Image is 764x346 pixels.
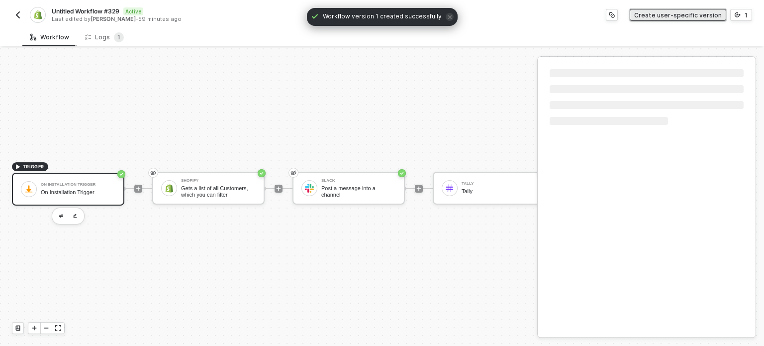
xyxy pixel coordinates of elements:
[31,325,37,331] span: icon-play
[12,9,24,21] button: back
[258,169,266,177] span: icon-success-page
[630,9,726,21] button: Create user-specific version
[117,33,120,41] span: 1
[745,11,748,19] div: 1
[462,188,536,195] div: Tally
[15,164,21,170] span: icon-play
[114,32,124,42] sup: 1
[730,9,752,21] button: 1
[33,10,42,19] img: integration-icon
[634,11,722,19] div: Create user-specific version
[52,7,119,15] span: Untitled Workflow #329
[398,169,406,177] span: icon-success-page
[276,186,282,192] span: icon-play
[445,184,454,193] img: icon
[135,186,141,192] span: icon-play
[43,325,49,331] span: icon-minus
[14,11,22,19] img: back
[150,169,156,177] span: eye-invisible
[59,214,63,218] img: edit-cred
[55,210,67,222] button: edit-cred
[73,214,77,218] img: edit-cred
[85,32,124,42] div: Logs
[321,179,396,183] div: Slack
[462,182,536,186] div: Tally
[30,33,69,41] div: Workflow
[165,184,174,193] img: icon
[41,183,115,187] div: On Installation Trigger
[290,169,296,177] span: eye-invisible
[305,184,314,193] img: icon
[446,13,454,21] span: icon-close
[69,210,81,222] button: edit-cred
[41,189,115,196] div: On Installation Trigger
[23,163,44,171] span: TRIGGER
[55,325,61,331] span: icon-expand
[321,185,396,198] div: Post a message into a channel
[416,186,422,192] span: icon-play
[735,12,741,18] span: icon-versioning
[52,15,349,23] div: Last edited by - 59 minutes ago
[311,12,319,20] span: icon-check
[24,185,33,194] img: icon
[323,12,442,22] span: Workflow version 1 created successfully
[181,185,256,198] div: Gets a list of all Customers, which you can filter
[117,170,125,178] span: icon-success-page
[91,15,136,22] span: [PERSON_NAME]
[181,179,256,183] div: Shopify
[123,7,143,15] span: Active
